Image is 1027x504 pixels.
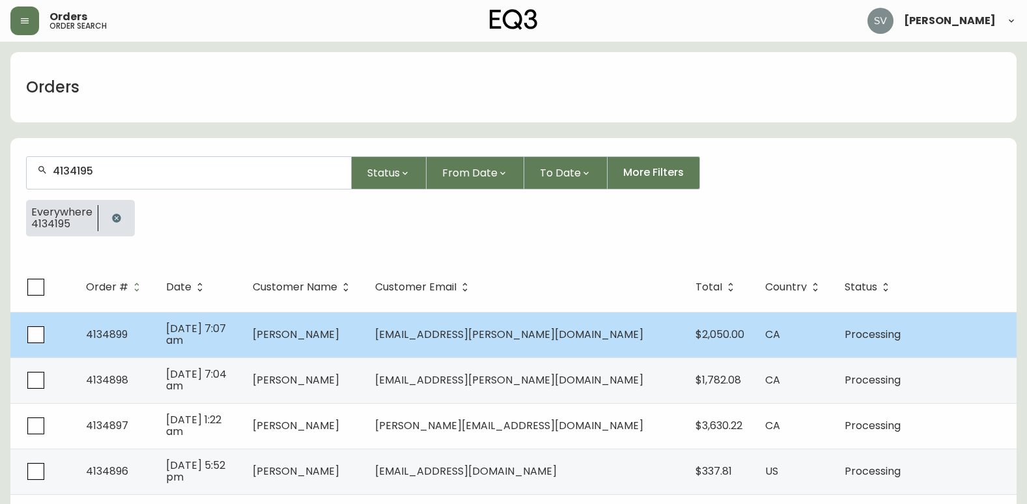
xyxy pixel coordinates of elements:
span: Country [765,283,807,291]
span: Orders [49,12,87,22]
span: Customer Name [253,283,337,291]
span: 4134898 [86,372,128,387]
span: $2,050.00 [696,327,744,342]
span: [PERSON_NAME] [904,16,996,26]
h1: Orders [26,76,79,98]
span: [PERSON_NAME] [253,372,339,387]
span: CA [765,372,780,387]
span: More Filters [623,165,684,180]
button: From Date [427,156,524,189]
span: [PERSON_NAME] [253,327,339,342]
img: logo [490,9,538,30]
span: 4134896 [86,464,128,479]
span: Total [696,281,739,293]
span: US [765,464,778,479]
h5: order search [49,22,107,30]
span: Processing [845,418,901,433]
span: [EMAIL_ADDRESS][PERSON_NAME][DOMAIN_NAME] [375,327,643,342]
span: 4134897 [86,418,128,433]
span: Status [845,283,877,291]
span: Customer Email [375,283,457,291]
span: Customer Name [253,281,354,293]
span: [DATE] 7:04 am [166,367,227,393]
span: 4134899 [86,327,128,342]
span: Processing [845,464,901,479]
span: Country [765,281,824,293]
span: [DATE] 1:22 am [166,412,221,439]
span: Processing [845,327,901,342]
span: Customer Email [375,281,473,293]
span: Order # [86,281,145,293]
span: $337.81 [696,464,732,479]
button: Status [352,156,427,189]
span: [PERSON_NAME] [253,418,339,433]
span: Order # [86,283,128,291]
span: [PERSON_NAME][EMAIL_ADDRESS][DOMAIN_NAME] [375,418,643,433]
span: Date [166,281,208,293]
button: To Date [524,156,608,189]
span: [DATE] 7:07 am [166,321,226,348]
span: [DATE] 5:52 pm [166,458,225,484]
span: Everywhere [31,206,92,218]
span: [EMAIL_ADDRESS][DOMAIN_NAME] [375,464,557,479]
input: Search [53,165,341,177]
span: Status [845,281,894,293]
span: Processing [845,372,901,387]
span: $3,630.22 [696,418,742,433]
button: More Filters [608,156,700,189]
span: Status [367,165,400,181]
img: 0ef69294c49e88f033bcbeb13310b844 [867,8,893,34]
span: [PERSON_NAME] [253,464,339,479]
span: CA [765,327,780,342]
span: To Date [540,165,581,181]
span: Date [166,283,191,291]
span: 4134195 [31,218,92,230]
span: CA [765,418,780,433]
span: $1,782.08 [696,372,741,387]
span: [EMAIL_ADDRESS][PERSON_NAME][DOMAIN_NAME] [375,372,643,387]
span: From Date [442,165,498,181]
span: Total [696,283,722,291]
